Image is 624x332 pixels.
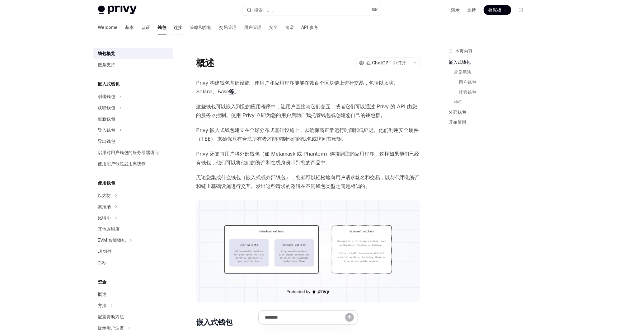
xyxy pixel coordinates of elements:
font: 认证 [142,24,150,30]
div: 概述 [98,291,107,298]
img: 灯光标志 [98,6,137,14]
font: 安全 [269,24,278,30]
a: 等 [229,88,234,95]
div: 导入钱包 [98,126,115,134]
a: 安全 [269,20,278,35]
font: 食谱 [285,24,294,30]
div: 搜索。。。 [254,6,276,14]
div: 更新钱包 [98,115,115,123]
a: 嵌入式钱包 [449,57,531,67]
a: 基本 [125,20,134,35]
a: 用户管理 [244,20,262,35]
span: Privy 嵌入式钱包建立在全球分布式基础设施上，以确保高正常运行时间和低延迟。他们利用安全硬件 （TEE） 来确保只有合法所有者才能控制他们的钱包或访问其密钥。 [196,126,420,143]
span: 本页内容 [455,47,473,55]
div: 索拉纳 [98,203,111,210]
div: 创建钱包 [98,93,115,100]
a: 更新钱包 [93,113,173,124]
div: 白标 [98,259,107,266]
font: API 参考 [302,24,318,30]
font: 基本 [125,24,134,30]
button: 切换深色模式 [516,5,526,15]
div: 导出钱包 [98,138,115,145]
a: 常见用法 [454,67,531,77]
button: 在 ChatGPT 中打开 [355,58,410,68]
button: 发送消息 [345,313,354,322]
a: 连接 [174,20,183,35]
div: 比特币 [98,214,111,222]
h1: 概述 [196,57,214,68]
a: 策略和控制 [190,20,212,35]
div: 其他连锁店 [98,225,120,233]
span: 这些钱包可以嵌入到您的应用程序中，让用户直接与它们交互，或者它们可以通过 Privy 的 API 由您的服务器控制。使用 Privy 立即为您的用户启动自我托管钱包或创建您自己的钱包群。 [196,102,420,119]
a: 外部钱包 [449,107,531,117]
div: 钱包概览 [98,50,115,57]
h5: 资金 [98,278,107,286]
a: 托管钱包 [459,87,531,97]
a: UI 组件 [93,246,173,257]
h5: 嵌入式钱包 [98,80,120,88]
div: 提示用户注资 [98,324,124,332]
a: 白标 [93,257,173,268]
div: 配置资助方法 [98,313,124,320]
span: 挡泥板 [489,7,502,13]
a: 其他连锁店 [93,223,173,235]
div: UI 组件 [98,248,112,255]
span: Privy 还支持用户将外部钱包（如 Metamask 或 Phantom）连接到您的应用程序，这样如果他们已经有钱包，他们可以将他们的资产和在线身份带到您的产品中。 [196,149,420,167]
a: 演示 [451,7,460,13]
a: Welcome [98,20,118,35]
a: 使用用户钱包启用离线作 [93,158,173,169]
a: 特征 [454,97,531,107]
font: Welcome [98,24,118,30]
span: Privy 构建钱包基础设施，使用户和应用程序能够在数百个区块链上进行交易，包括以太坊、Solana、Base 。 [196,78,420,96]
font: 策略和控制 [190,24,212,30]
div: 启用对用户钱包的服务器端访问 [98,149,159,156]
a: 开始使用 [449,117,531,127]
h5: 使用钱包 [98,179,115,187]
span: ⌘ K [372,7,378,12]
a: 挡泥板 [484,5,511,15]
div: 链条支持 [98,61,115,68]
font: 用户管理 [244,24,262,30]
a: 支持 [467,7,476,13]
a: 认证 [142,20,150,35]
a: API 参考 [302,20,318,35]
button: 搜索。。。⌘K [242,4,382,16]
a: 链条支持 [93,59,173,70]
a: 交易管理 [219,20,237,35]
div: EVM 智能钱包 [98,236,126,244]
span: 在 ChatGPT 中打开 [367,60,406,66]
a: 食谱 [285,20,294,35]
a: 用户钱包 [459,77,531,87]
a: 钱包 [158,20,167,35]
a: 钱包概览 [93,48,173,59]
a: 启用对用户钱包的服务器端访问 [93,147,173,158]
span: 无论您集成什么钱包（嵌入式或外部钱包），您都可以轻松地向用户请求签名和交易，以与代币化资产和链上基础设施进行交互。发出这些请求的逻辑在不同钱包类型之间是相似的。 [196,173,420,190]
div: 获取钱包 [98,104,115,111]
a: 配置资助方法 [93,311,173,322]
font: 连接 [174,24,183,30]
div: 使用用户钱包启用离线作 [98,160,146,167]
font: 交易管理 [219,24,237,30]
div: 方法 [98,302,107,309]
font: 钱包 [158,24,167,30]
a: 导出钱包 [93,136,173,147]
div: 以太坊 [98,192,111,199]
img: 图片/walletoverview.png [196,200,420,302]
a: 概述 [93,289,173,300]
